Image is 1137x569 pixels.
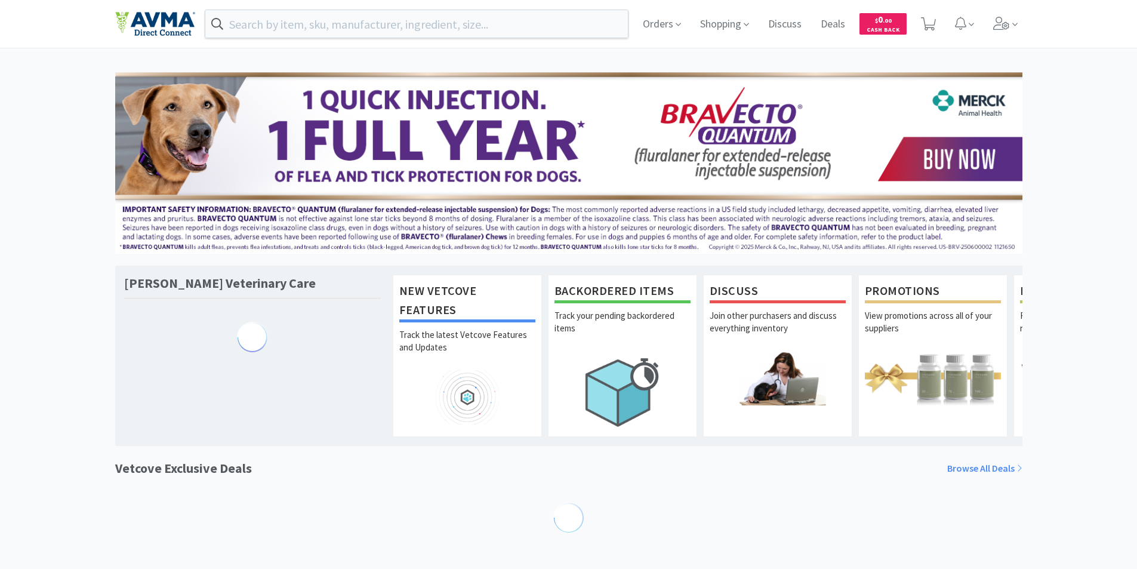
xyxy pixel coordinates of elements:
h1: Backordered Items [554,281,691,303]
a: Deals [816,19,850,30]
span: . 00 [883,17,892,24]
img: 3ffb5edee65b4d9ab6d7b0afa510b01f.jpg [115,72,1022,254]
h1: New Vetcove Features [399,281,535,322]
input: Search by item, sku, manufacturer, ingredient, size... [205,10,628,38]
a: $0.00Cash Back [859,8,907,40]
img: e4e33dab9f054f5782a47901c742baa9_102.png [115,11,195,36]
span: $ [875,17,878,24]
img: hero_discuss.png [710,351,846,405]
p: Track your pending backordered items [554,309,691,351]
a: Backordered ItemsTrack your pending backordered items [548,275,697,437]
img: hero_promotions.png [865,351,1001,405]
h1: [PERSON_NAME] Veterinary Care [124,275,316,292]
p: Join other purchasers and discuss everything inventory [710,309,846,351]
h1: Promotions [865,281,1001,303]
a: New Vetcove FeaturesTrack the latest Vetcove Features and Updates [393,275,542,437]
p: View promotions across all of your suppliers [865,309,1001,351]
a: PromotionsView promotions across all of your suppliers [858,275,1007,437]
img: hero_backorders.png [554,351,691,433]
a: DiscussJoin other purchasers and discuss everything inventory [703,275,852,437]
p: Track the latest Vetcove Features and Updates [399,328,535,370]
img: hero_feature_roadmap.png [399,370,535,425]
h1: Discuss [710,281,846,303]
h1: Vetcove Exclusive Deals [115,458,252,479]
span: 0 [875,14,892,25]
span: Cash Back [867,27,899,35]
a: Browse All Deals [947,461,1022,476]
a: Discuss [763,19,806,30]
